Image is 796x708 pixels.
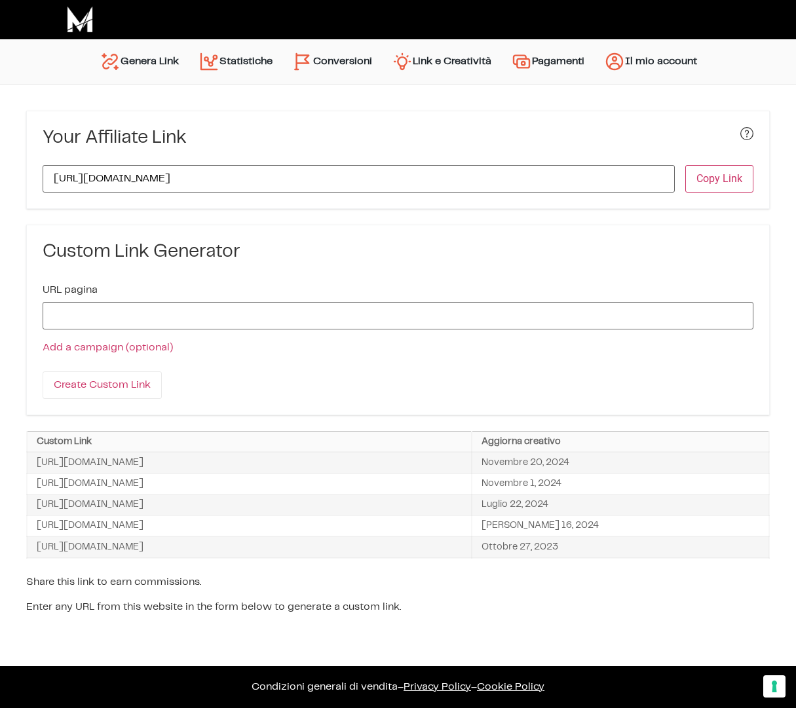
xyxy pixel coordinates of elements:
[594,46,707,77] a: Il mio account
[392,51,413,72] img: creativity.svg
[763,675,786,698] button: Le tue preferenze relative al consenso per le tecnologie di tracciamento
[37,540,143,555] span: [URL][DOMAIN_NAME]
[685,165,753,193] button: Copy Link
[472,494,769,515] td: Luglio 22, 2024
[37,477,143,491] span: [URL][DOMAIN_NAME]
[604,51,625,72] img: account.svg
[404,682,471,692] a: Privacy Policy
[501,46,594,77] a: Pagamenti
[189,46,282,77] a: Statistiche
[511,51,532,72] img: payments.svg
[472,432,769,453] th: Aggiorna creativo
[10,657,50,696] iframe: Customerly Messenger Launcher
[43,127,187,149] h3: Your Affiliate Link
[199,51,219,72] img: stats.svg
[43,241,753,263] h3: Custom Link Generator
[90,39,707,84] nav: Menu principale
[37,456,143,470] span: [URL][DOMAIN_NAME]
[27,432,472,453] th: Custom Link
[43,285,98,295] label: URL pagina
[252,682,398,692] a: Condizioni generali di vendita
[13,679,783,695] p: – –
[472,452,769,473] td: Novembre 20, 2024
[26,574,770,590] p: Share this link to earn commissions.
[282,46,382,77] a: Conversioni
[100,51,121,72] img: generate-link.svg
[90,46,189,77] a: Genera Link
[43,371,162,399] input: Create Custom Link
[43,343,173,352] a: Add a campaign (optional)
[472,536,769,557] td: Ottobre 27, 2023
[472,474,769,494] td: Novembre 1, 2024
[477,682,544,692] span: Cookie Policy
[472,515,769,536] td: [PERSON_NAME] 16, 2024
[37,498,143,512] span: [URL][DOMAIN_NAME]
[26,599,770,615] p: Enter any URL from this website in the form below to generate a custom link.
[37,519,143,533] span: [URL][DOMAIN_NAME]
[292,51,313,72] img: conversion-2.svg
[382,46,501,77] a: Link e Creatività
